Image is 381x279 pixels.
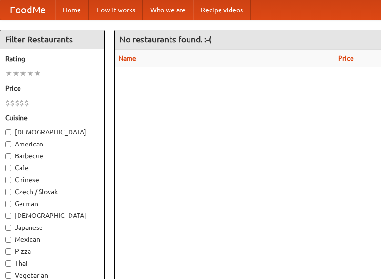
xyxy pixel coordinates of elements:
label: Thai [5,258,100,268]
label: American [5,139,100,149]
input: Japanese [5,225,11,231]
label: Pizza [5,247,100,256]
a: Home [55,0,89,20]
input: Mexican [5,237,11,243]
a: How it works [89,0,143,20]
label: Mexican [5,235,100,244]
li: ★ [27,68,34,79]
li: ★ [12,68,20,79]
label: Cafe [5,163,100,173]
input: American [5,141,11,147]
h4: Filter Restaurants [0,30,104,49]
ng-pluralize: No restaurants found. :-( [120,35,211,44]
li: ★ [34,68,41,79]
li: $ [15,98,20,108]
input: Vegetarian [5,272,11,279]
input: German [5,201,11,207]
h5: Cuisine [5,113,100,123]
li: $ [10,98,15,108]
label: Barbecue [5,151,100,161]
a: Name [119,54,136,62]
label: German [5,199,100,208]
input: [DEMOGRAPHIC_DATA] [5,129,11,135]
label: [DEMOGRAPHIC_DATA] [5,211,100,220]
input: Thai [5,260,11,267]
input: Cafe [5,165,11,171]
input: Barbecue [5,153,11,159]
li: $ [5,98,10,108]
li: ★ [20,68,27,79]
li: ★ [5,68,12,79]
a: Who we are [143,0,193,20]
input: Chinese [5,177,11,183]
h5: Rating [5,54,100,63]
input: Czech / Slovak [5,189,11,195]
label: Chinese [5,175,100,185]
label: Czech / Slovak [5,187,100,196]
input: [DEMOGRAPHIC_DATA] [5,213,11,219]
a: FoodMe [0,0,55,20]
a: Price [338,54,354,62]
label: Japanese [5,223,100,232]
input: Pizza [5,248,11,255]
label: [DEMOGRAPHIC_DATA] [5,127,100,137]
h5: Price [5,83,100,93]
li: $ [24,98,29,108]
a: Recipe videos [193,0,251,20]
li: $ [20,98,24,108]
